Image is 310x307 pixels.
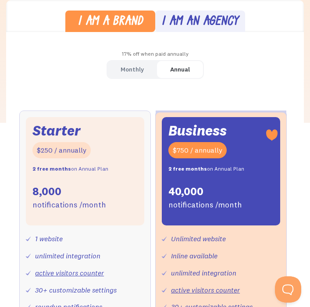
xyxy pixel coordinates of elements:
[168,124,227,138] div: Business
[32,163,108,175] div: on Annual Plan
[161,16,239,29] div: I am an agency
[32,184,61,199] div: 8,000
[168,163,244,175] div: on Annual Plan
[35,250,100,262] div: unlimited integration
[168,142,227,158] div: $750 / annually
[35,284,117,296] div: 30+ customizable settings
[275,276,301,303] iframe: Toggle Customer Support
[121,63,144,76] div: Monthly
[168,184,203,199] div: 40,000
[35,268,104,277] a: active visitors counter
[168,199,242,211] div: notifications /month
[168,165,207,172] strong: 2 free months
[32,142,91,158] div: $250 / annually
[6,48,304,61] div: 17% off when paid annually
[35,232,63,245] div: 1 website
[171,286,240,294] a: active visitors counter
[170,63,190,76] div: Annual
[32,165,71,172] strong: 2 free months
[171,232,226,245] div: Unlimited website
[78,16,143,29] div: I am a brand
[171,250,217,262] div: Inline available
[32,199,106,211] div: notifications /month
[171,267,236,279] div: unlimited integration
[32,124,81,138] div: Starter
